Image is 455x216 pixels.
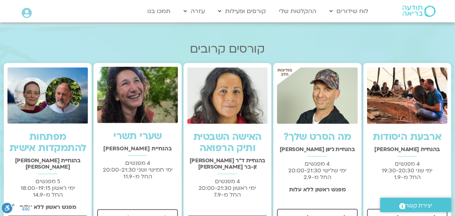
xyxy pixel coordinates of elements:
[380,198,451,212] a: יצירת קשר
[193,130,262,155] a: האישה השבטית ותיק הרפואה
[180,4,209,18] a: עזרה
[144,4,175,18] a: תמכו בנו
[7,157,88,170] h2: בהנחיית [PERSON_NAME] [PERSON_NAME]
[283,130,351,144] a: מה הסרט שלך?
[4,43,451,56] h2: קורסים קרובים
[97,145,178,152] h2: בהנחיית [PERSON_NAME]
[215,4,270,18] a: קורסים ופעילות
[394,173,421,181] span: החל מ-1.9
[19,203,76,211] strong: מפגש ראשון ללא עלות
[113,129,162,143] a: שערי תשרי
[406,201,433,211] span: יצירת קשר
[373,130,442,144] a: ארבעת היסודות
[277,160,357,181] p: 4 מפגשים ימי שלישי 20:00-21:30
[277,146,357,153] h2: בהנחיית ג'יוון [PERSON_NAME]
[403,6,436,17] img: תודעה בריאה
[7,178,88,198] p: 5 מפגשים ימי ראשון 18:00-19:15
[367,160,448,181] p: 4 מפגשים ימי שני 19:30-20:30
[289,186,346,193] strong: מפגש ראשון ללא עלות
[326,4,372,18] a: לוח שידורים
[97,160,178,180] p: 4 מפגשים ימי חמישי ושני 20:00-21:30 החל מ-11.9
[276,4,320,18] a: ההקלטות שלי
[9,130,86,155] a: מפתחות להתמקדות אישית
[187,178,268,198] p: 4 מפגשים ימי ראשון 20:00-21:30
[304,173,331,181] span: החל מ-2.9
[214,191,241,198] span: החל מ-7.9
[367,146,448,153] h2: בהנחיית [PERSON_NAME]
[33,191,63,198] span: החל מ-14.9
[187,157,268,170] h2: בהנחיית ד"ר [PERSON_NAME] זן-בר [PERSON_NAME]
